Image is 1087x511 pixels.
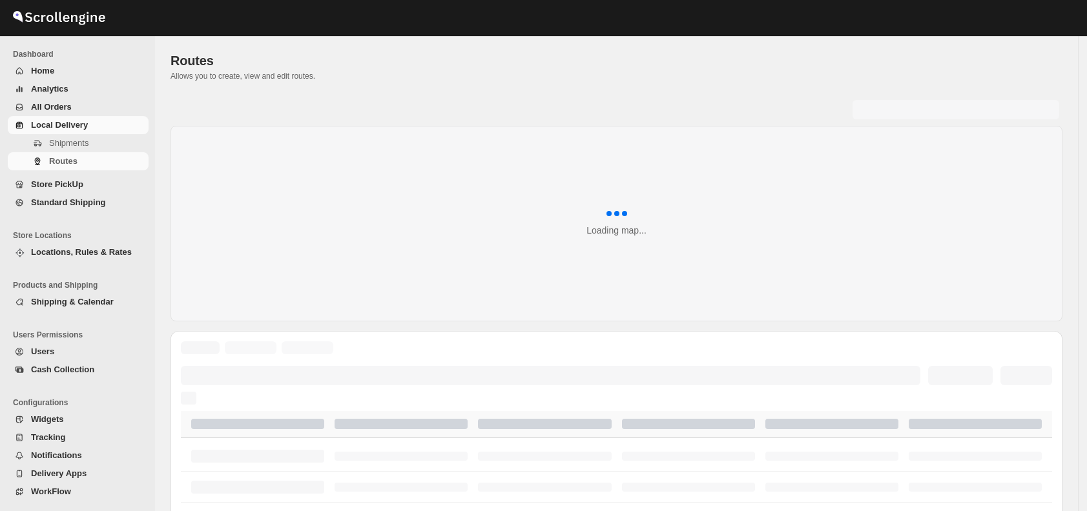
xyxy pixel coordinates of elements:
[31,414,63,424] span: Widgets
[171,71,1062,81] p: Allows you to create, view and edit routes.
[31,432,65,442] span: Tracking
[49,138,88,148] span: Shipments
[31,346,54,356] span: Users
[13,280,149,290] span: Products and Shipping
[8,293,149,311] button: Shipping & Calendar
[13,330,149,340] span: Users Permissions
[8,465,149,483] button: Delivery Apps
[31,297,114,306] span: Shipping & Calendar
[8,62,149,80] button: Home
[8,98,149,116] button: All Orders
[31,247,132,257] span: Locations, Rules & Rates
[31,365,94,374] span: Cash Collection
[31,66,54,75] span: Home
[8,446,149,465] button: Notifications
[31,450,82,460] span: Notifications
[13,49,149,59] span: Dashboard
[586,224,647,237] div: Loading map...
[49,156,78,166] span: Routes
[8,80,149,98] button: Analytics
[8,134,149,152] button: Shipments
[31,179,83,189] span: Store PickUp
[31,486,71,496] span: WorkFlow
[8,152,149,170] button: Routes
[31,468,87,478] span: Delivery Apps
[31,102,72,112] span: All Orders
[31,197,106,207] span: Standard Shipping
[13,230,149,241] span: Store Locations
[8,483,149,501] button: WorkFlow
[8,428,149,446] button: Tracking
[13,397,149,408] span: Configurations
[171,54,214,68] span: Routes
[8,343,149,361] button: Users
[31,84,68,94] span: Analytics
[8,410,149,428] button: Widgets
[31,120,88,130] span: Local Delivery
[8,243,149,261] button: Locations, Rules & Rates
[8,361,149,379] button: Cash Collection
